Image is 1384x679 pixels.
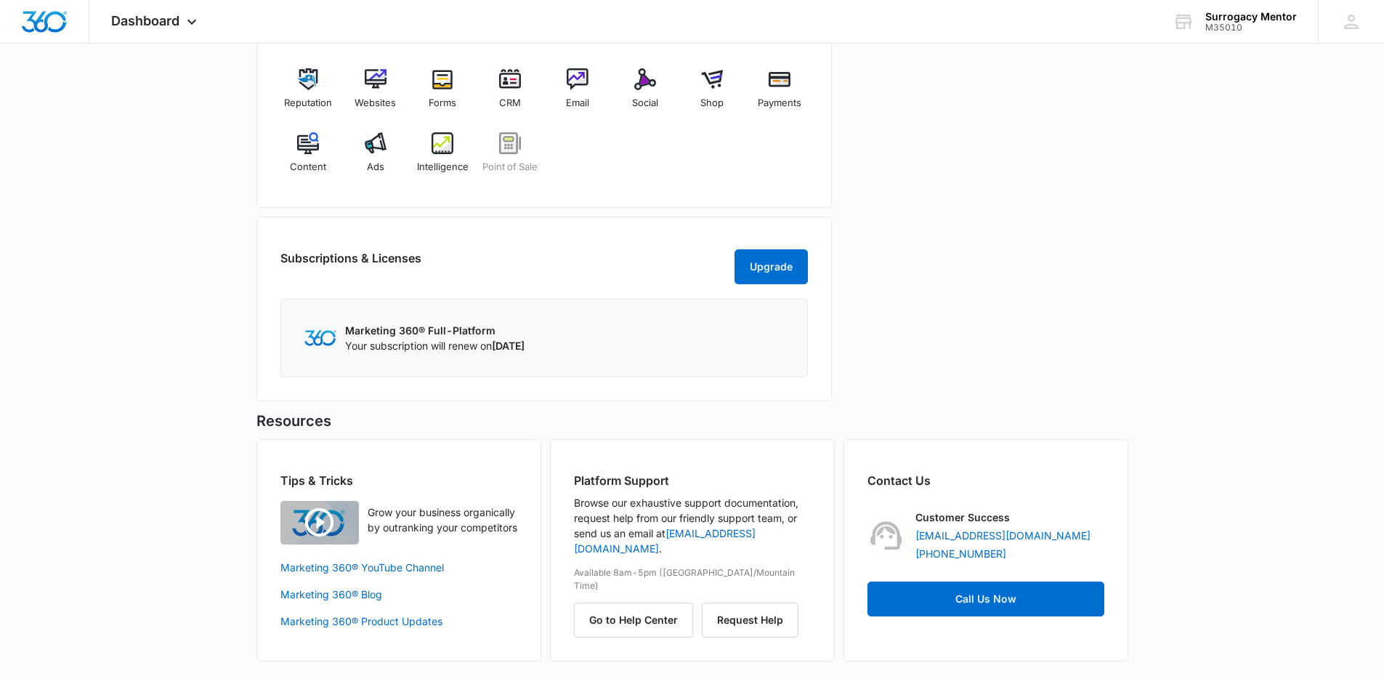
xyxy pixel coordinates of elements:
span: Websites [355,96,396,111]
p: Customer Success [915,510,1010,525]
a: Ads [347,132,403,185]
a: Intelligence [415,132,471,185]
span: Point of Sale [482,160,538,174]
span: Social [632,96,658,111]
span: Intelligence [417,160,469,174]
a: Content [280,132,336,185]
p: Grow your business organically by outranking your competitors [368,505,517,535]
a: Marketing 360® Blog [280,587,517,602]
span: Ads [367,160,384,174]
span: Shop [700,96,724,111]
h2: Contact Us [867,472,1104,489]
button: Request Help [702,603,798,638]
span: Forms [429,96,456,111]
a: Websites [347,68,403,121]
a: Call Us Now [867,582,1104,616]
a: Marketing 360® YouTube Channel [280,560,517,575]
img: Marketing 360 Logo [304,330,336,345]
img: Customer Success [867,517,905,555]
p: Marketing 360® Full-Platform [345,323,525,338]
a: Marketing 360® Product Updates [280,614,517,629]
span: Email [566,96,589,111]
span: CRM [499,96,521,111]
h5: Resources [256,410,1128,432]
span: Reputation [284,96,332,111]
div: account name [1205,11,1297,23]
a: [EMAIL_ADDRESS][DOMAIN_NAME] [915,528,1090,543]
span: Dashboard [111,13,179,28]
a: Shop [684,68,740,121]
img: Quick Overview Video [280,501,359,545]
a: [PHONE_NUMBER] [915,546,1006,561]
a: Request Help [702,614,798,626]
a: Go to Help Center [574,614,702,626]
p: Browse our exhaustive support documentation, request help from our friendly support team, or send... [574,495,811,556]
a: Social [617,68,673,121]
button: Go to Help Center [574,603,693,638]
a: Email [550,68,606,121]
a: Payments [752,68,808,121]
span: Payments [758,96,801,111]
p: Your subscription will renew on [345,338,525,353]
button: Upgrade [735,249,808,284]
div: account id [1205,23,1297,33]
a: Point of Sale [482,132,538,185]
p: Available 8am-5pm ([GEOGRAPHIC_DATA]/Mountain Time) [574,566,811,592]
a: Reputation [280,68,336,121]
span: [DATE] [492,339,525,352]
a: Forms [415,68,471,121]
h2: Tips & Tricks [280,472,517,489]
a: CRM [482,68,538,121]
h2: Subscriptions & Licenses [280,249,421,278]
span: Content [290,160,326,174]
h2: Platform Support [574,472,811,489]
